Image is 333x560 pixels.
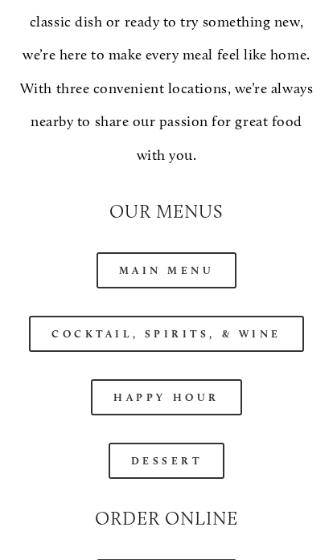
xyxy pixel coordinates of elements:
a: Happy Hour [91,380,242,416]
a: Main Menu [97,253,237,289]
a: Dessert [109,444,225,480]
a: Cocktail, Spirits, & Wine [29,317,304,353]
h2: Our Menus [20,200,313,226]
h2: Order Online [20,507,313,533]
